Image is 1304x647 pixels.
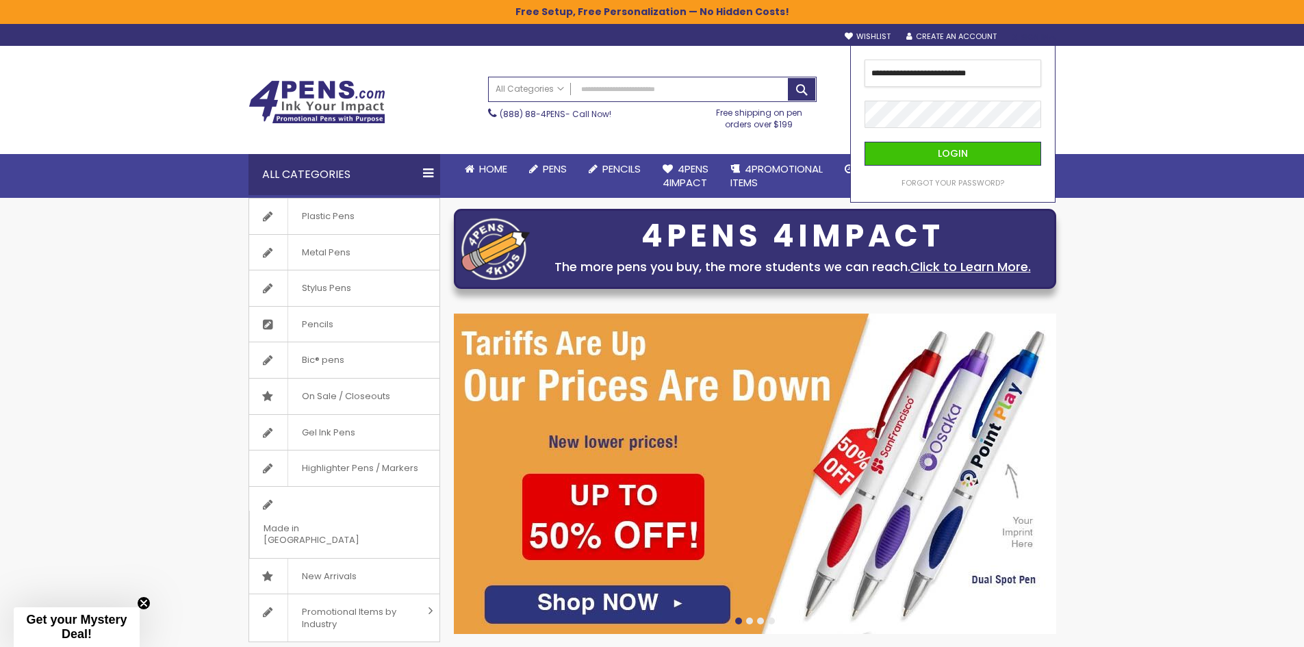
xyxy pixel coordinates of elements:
[902,177,1004,188] span: Forgot Your Password?
[479,162,507,176] span: Home
[249,342,439,378] a: Bic® pens
[454,154,518,184] a: Home
[500,108,611,120] span: - Call Now!
[489,77,571,100] a: All Categories
[543,162,567,176] span: Pens
[702,102,817,129] div: Free shipping on pen orders over $199
[249,511,405,558] span: Made in [GEOGRAPHIC_DATA]
[578,154,652,184] a: Pencils
[537,222,1049,251] div: 4PENS 4IMPACT
[137,596,151,610] button: Close teaser
[602,162,641,176] span: Pencils
[249,235,439,270] a: Metal Pens
[500,108,565,120] a: (888) 88-4PENS
[248,80,385,124] img: 4Pens Custom Pens and Promotional Products
[652,154,719,199] a: 4Pens4impact
[454,314,1056,634] img: /cheap-promotional-products.html
[249,451,439,486] a: Highlighter Pens / Markers
[287,270,365,306] span: Stylus Pens
[287,415,369,451] span: Gel Ink Pens
[906,31,997,42] a: Create an Account
[249,415,439,451] a: Gel Ink Pens
[518,154,578,184] a: Pens
[287,559,370,594] span: New Arrivals
[496,84,564,94] span: All Categories
[938,147,968,160] span: Login
[845,31,891,42] a: Wishlist
[249,270,439,306] a: Stylus Pens
[249,594,439,642] a: Promotional Items by Industry
[249,487,439,558] a: Made in [GEOGRAPHIC_DATA]
[461,218,530,280] img: four_pen_logo.png
[730,162,823,190] span: 4PROMOTIONAL ITEMS
[287,307,347,342] span: Pencils
[248,154,440,195] div: All Categories
[910,258,1031,275] a: Click to Learn More.
[537,257,1049,277] div: The more pens you buy, the more students we can reach.
[287,379,404,414] span: On Sale / Closeouts
[26,613,127,641] span: Get your Mystery Deal!
[902,178,1004,188] a: Forgot Your Password?
[663,162,708,190] span: 4Pens 4impact
[287,235,364,270] span: Metal Pens
[287,594,423,642] span: Promotional Items by Industry
[249,307,439,342] a: Pencils
[249,199,439,234] a: Plastic Pens
[14,607,140,647] div: Get your Mystery Deal!Close teaser
[719,154,834,199] a: 4PROMOTIONALITEMS
[834,154,895,184] a: Rush
[1010,32,1056,42] div: Sign In
[287,342,358,378] span: Bic® pens
[865,142,1041,166] button: Login
[287,451,432,486] span: Highlighter Pens / Markers
[249,559,439,594] a: New Arrivals
[249,379,439,414] a: On Sale / Closeouts
[287,199,368,234] span: Plastic Pens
